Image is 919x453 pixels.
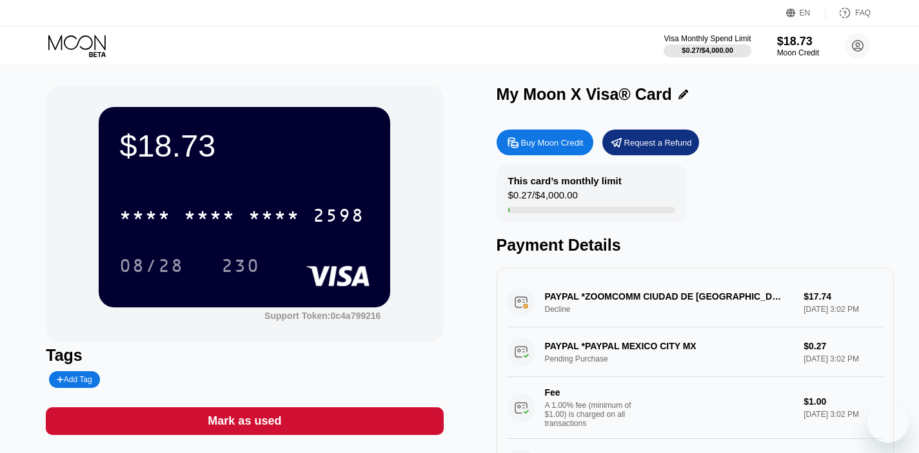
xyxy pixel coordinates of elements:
div: Buy Moon Credit [497,130,593,155]
div: 230 [212,249,270,282]
div: FAQ [825,6,871,19]
div: FAQ [855,8,871,17]
div: 230 [221,257,260,278]
div: Buy Moon Credit [521,137,584,148]
div: Moon Credit [777,48,819,57]
div: EN [800,8,811,17]
div: $1.00 [804,396,884,407]
iframe: Button to launch messaging window [867,401,909,443]
div: EN [786,6,825,19]
div: $18.73 [119,128,370,164]
div: Visa Monthly Spend Limit$0.27/$4,000.00 [664,34,751,57]
div: Mark as used [46,407,443,435]
div: Payment Details [497,236,894,255]
div: Support Token: 0c4a799216 [264,311,380,321]
div: Visa Monthly Spend Limit [664,34,751,43]
div: 08/28 [119,257,184,278]
div: A 1.00% fee (minimum of $1.00) is charged on all transactions [545,401,642,428]
div: Support Token:0c4a799216 [264,311,380,321]
div: Tags [46,346,443,365]
div: This card’s monthly limit [508,175,622,186]
div: $18.73Moon Credit [777,35,819,57]
div: FeeA 1.00% fee (minimum of $1.00) is charged on all transactions$1.00[DATE] 3:02 PM [507,377,884,439]
div: $18.73 [777,35,819,48]
div: Fee [545,387,635,398]
div: 2598 [313,207,364,227]
div: 08/28 [110,249,193,282]
div: Add Tag [57,375,92,384]
div: Add Tag [49,371,99,388]
div: $0.27 / $4,000.00 [508,189,578,207]
div: My Moon X Visa® Card [497,85,672,104]
div: Request a Refund [624,137,692,148]
div: Request a Refund [602,130,699,155]
div: Mark as used [208,414,281,429]
div: $0.27 / $4,000.00 [682,46,733,54]
div: [DATE] 3:02 PM [804,410,884,419]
